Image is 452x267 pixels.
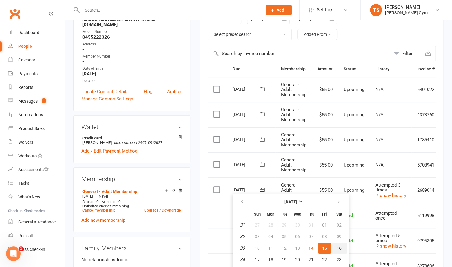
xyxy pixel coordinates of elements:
a: Upgrade / Downgrade [144,208,181,213]
td: $55.00 [312,77,338,102]
span: Upcoming [343,162,364,168]
td: 4373760 [411,102,440,127]
small: Friday [322,212,327,216]
small: Wednesday [294,212,301,216]
strong: - [82,47,182,52]
span: 17 [255,257,260,262]
small: Saturday [336,212,342,216]
td: 2689014 [411,177,440,203]
a: Manage Comms Settings [81,95,133,103]
a: show history [375,243,406,249]
strong: 0455222326 [82,34,182,40]
span: 18 [268,257,273,262]
td: 6401022 [411,77,440,102]
iframe: Intercom live chat [6,246,21,261]
small: Sunday [254,212,261,216]
th: Invoice # [411,61,440,77]
div: People [18,44,32,49]
button: Filter [391,46,421,61]
a: Update Contact Details [81,88,129,95]
a: Add / Edit Payment Method [81,147,137,155]
div: Class check-in [18,247,45,252]
a: Flag [144,88,152,95]
span: General - Adult Membership [281,182,306,198]
button: 14 [305,243,317,254]
span: N/A [375,137,383,142]
h3: Wallet [81,124,182,130]
li: [PERSON_NAME] [81,135,182,146]
span: Upcoming [343,137,364,142]
th: History [370,61,411,77]
strong: Credit card [82,136,179,140]
th: Due [227,61,275,77]
span: Never [99,194,108,198]
a: Waivers [8,135,64,149]
span: 20 [295,257,300,262]
div: What's New [18,195,40,199]
span: 15 [322,246,327,251]
small: Tuesday [281,212,287,216]
span: Attempted once [375,210,396,221]
span: N/A [375,87,383,92]
button: 20 [291,254,304,265]
div: [PERSON_NAME] Gym [385,10,428,16]
em: 32 [240,234,245,239]
div: Mobile Number [82,29,182,35]
a: General attendance kiosk mode [8,215,64,229]
span: N/A [375,112,383,118]
span: Attempted 3 times [375,182,400,193]
span: General - Adult Membership [281,82,306,97]
a: Payments [8,67,64,81]
strong: [DATE] [284,199,297,204]
span: General - Adult Membership [281,132,306,148]
h3: Membership [81,176,182,182]
button: 22 [318,254,331,265]
em: 34 [240,257,245,262]
div: [DATE] [233,185,261,195]
em: 31 [240,222,245,228]
div: Messages [18,99,38,104]
button: 21 [305,254,317,265]
a: Reports [8,81,64,94]
div: Calendar [18,58,35,62]
th: Membership [275,61,312,77]
span: Attended: 0 [102,200,121,204]
td: 5119998 [411,203,440,228]
a: People [8,40,64,53]
em: 33 [240,245,245,251]
strong: [DATE] [82,71,182,76]
th: Status [338,61,370,77]
div: TS [370,4,382,16]
button: Added From [297,29,337,40]
th: Amount [312,61,338,77]
h3: Family Members [81,245,182,251]
div: Member Number [82,54,182,59]
span: 1 [42,98,46,103]
span: 22 [322,257,327,262]
p: No relationships found. [81,256,182,263]
span: Unlimited classes remaining [82,204,129,208]
td: $55.00 [312,102,338,127]
span: Upcoming [343,87,364,92]
td: $55.00 [312,152,338,177]
a: Workouts [8,149,64,163]
a: General - Adult Membership [82,189,137,194]
a: What's New [8,190,64,204]
a: Archive [167,88,182,95]
button: 18 [264,254,277,265]
span: 09/2027 [148,140,162,145]
div: [DATE] [233,110,261,119]
div: Assessments [18,167,49,172]
span: 1 [19,246,24,251]
td: $55.00 [312,177,338,203]
button: 15 [318,243,331,254]
a: Messages 1 [8,94,64,108]
a: Clubworx [7,6,23,21]
td: 5708941 [411,152,440,177]
strong: [EMAIL_ADDRESS][PERSON_NAME][DOMAIN_NAME] [82,16,182,27]
span: 21 [309,257,313,262]
small: Thursday [308,212,314,216]
span: General - Adult Membership [281,157,306,173]
button: 19 [278,254,291,265]
strong: - [82,59,182,64]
